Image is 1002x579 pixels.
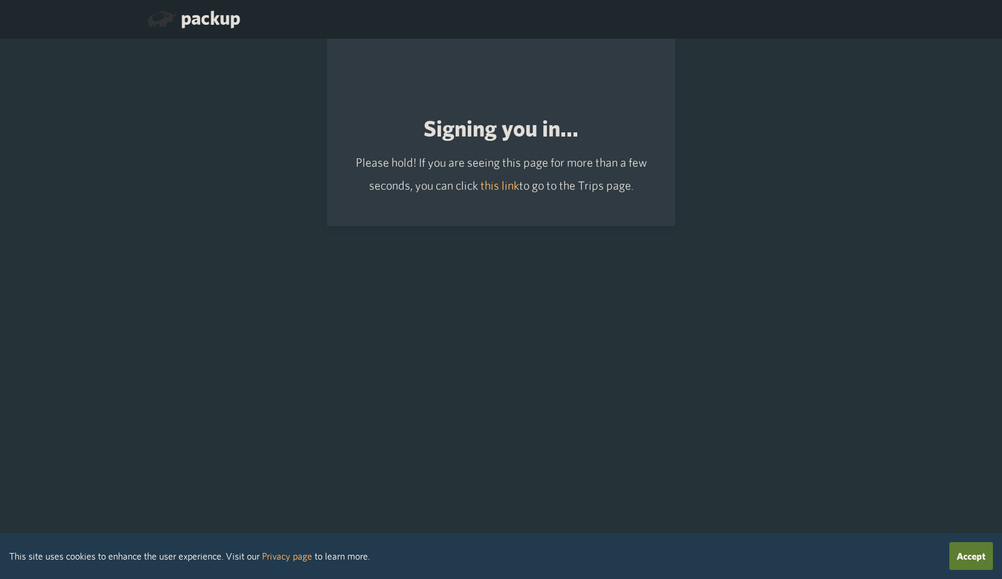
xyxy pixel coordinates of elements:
small: This site uses cookies to enhance the user experience. Visit our to learn more. [9,551,370,561]
h1: Signing you in... [424,116,578,141]
a: packup [148,8,240,31]
p: Please hold! If you are seeing this page for more than a few seconds, you can click to go to the ... [346,151,656,198]
a: this link [480,178,519,192]
button: Accept cookies [949,542,993,570]
a: Privacy page [262,551,312,561]
span: packup [181,6,240,29]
